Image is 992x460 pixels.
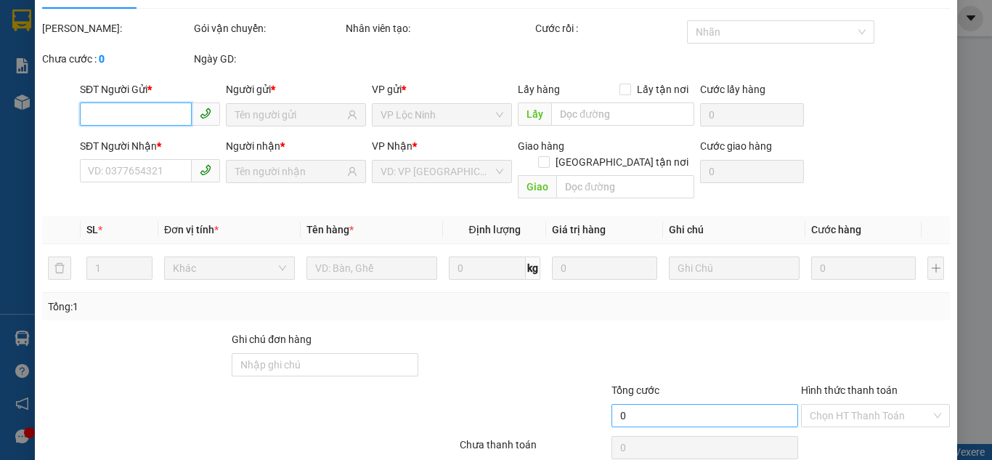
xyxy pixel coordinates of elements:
[173,257,286,279] span: Khác
[232,334,312,345] label: Ghi chú đơn hàng
[232,353,418,376] input: Ghi chú đơn hàng
[200,108,211,119] span: phone
[194,51,343,67] div: Ngày GD:
[99,53,105,65] b: 0
[700,140,772,152] label: Cước giao hàng
[381,104,503,126] span: VP Lộc Ninh
[226,81,366,97] div: Người gửi
[550,154,694,170] span: [GEOGRAPHIC_DATA] tận nơi
[535,20,684,36] div: Cước rồi :
[551,102,694,126] input: Dọc đường
[700,84,765,95] label: Cước lấy hàng
[346,20,532,36] div: Nhân viên tạo:
[526,257,540,280] span: kg
[42,51,191,67] div: Chưa cước :
[556,175,694,198] input: Dọc đường
[235,164,344,179] input: Tên người nhận
[518,84,560,95] span: Lấy hàng
[306,257,437,280] input: VD: Bàn, Ghế
[42,20,191,36] div: [PERSON_NAME]:
[347,110,357,120] span: user
[164,224,219,235] span: Đơn vị tính
[200,164,211,176] span: phone
[372,81,512,97] div: VP gửi
[811,224,861,235] span: Cước hàng
[194,20,343,36] div: Gói vận chuyển:
[663,216,805,244] th: Ghi chú
[700,160,804,183] input: Cước giao hàng
[80,138,220,154] div: SĐT Người Nhận
[86,224,98,235] span: SL
[518,140,564,152] span: Giao hàng
[48,257,71,280] button: delete
[235,107,344,123] input: Tên người gửi
[801,384,898,396] label: Hình thức thanh toán
[811,257,916,280] input: 0
[347,166,357,177] span: user
[552,257,656,280] input: 0
[611,384,659,396] span: Tổng cước
[518,175,556,198] span: Giao
[518,102,551,126] span: Lấy
[631,81,694,97] span: Lấy tận nơi
[927,257,944,280] button: plus
[372,140,412,152] span: VP Nhận
[80,81,220,97] div: SĐT Người Gửi
[700,103,804,126] input: Cước lấy hàng
[226,138,366,154] div: Người nhận
[48,299,384,315] div: Tổng: 1
[306,224,354,235] span: Tên hàng
[552,224,606,235] span: Giá trị hàng
[669,257,800,280] input: Ghi Chú
[468,224,520,235] span: Định lượng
